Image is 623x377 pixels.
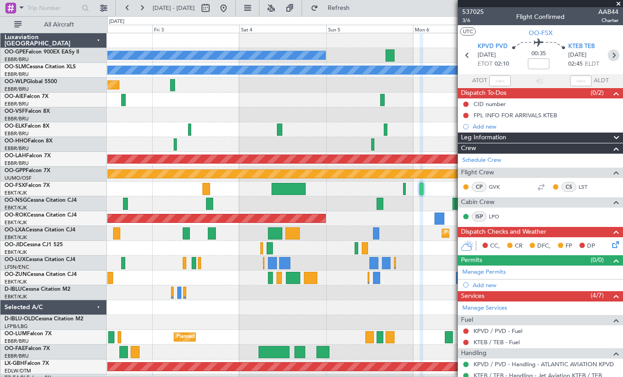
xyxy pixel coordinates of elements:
[478,51,496,60] span: [DATE]
[568,42,595,51] span: KTEB TEB
[4,204,27,211] a: EBKT/KJK
[585,60,599,69] span: ELDT
[4,331,52,337] a: OO-LUMFalcon 7X
[4,264,29,271] a: LFSN/ENC
[4,242,63,248] a: OO-JIDCessna CJ1 525
[594,76,609,85] span: ALDT
[413,25,500,33] div: Mon 6
[4,361,24,366] span: LX-GBH
[591,291,604,300] span: (4/7)
[537,242,551,251] span: DFC,
[152,25,239,33] div: Fri 3
[4,272,77,277] a: OO-ZUNCessna Citation CJ4
[4,257,26,262] span: OO-LUX
[4,213,77,218] a: OO-ROKCessna Citation CJ4
[4,316,83,322] a: D-IBLU-OLDCessna Citation M2
[4,213,27,218] span: OO-ROK
[4,242,23,248] span: OO-JID
[529,28,553,38] span: OO-FSX
[591,88,604,98] span: (0/2)
[4,227,75,233] a: OO-LXACessna Citation CJ4
[4,56,29,63] a: EBBR/BRU
[4,234,27,241] a: EBKT/KJK
[474,111,557,119] div: FPL INFO FOR ARRIVALS KTEB
[568,51,587,60] span: [DATE]
[473,123,619,130] div: Add new
[4,168,50,173] a: OO-GPPFalcon 7X
[4,79,57,84] a: OO-WLPGlobal 5500
[462,304,507,313] a: Manage Services
[4,183,50,188] a: OO-FSXFalcon 7X
[461,168,494,178] span: Flight Crew
[4,49,79,55] a: OO-GPEFalcon 900EX EASy II
[489,75,511,86] input: --:--
[109,18,124,26] div: [DATE]
[4,64,76,70] a: OO-SLMCessna Citation XLS
[23,22,95,28] span: All Aircraft
[587,242,595,251] span: DP
[444,226,549,240] div: Planned Maint Kortrijk-[GEOGRAPHIC_DATA]
[4,198,27,203] span: OO-NSG
[461,291,484,302] span: Services
[515,242,522,251] span: CR
[461,133,506,143] span: Leg Information
[516,12,565,22] div: Flight Confirmed
[462,156,501,165] a: Schedule Crew
[4,279,27,285] a: EBKT/KJK
[4,130,29,137] a: EBBR/BRU
[4,287,70,292] a: D-IBLUCessna Citation M2
[4,287,22,292] span: D-IBLU
[4,145,29,152] a: EBBR/BRU
[4,138,28,144] span: OO-HHO
[4,368,31,374] a: EDLW/DTM
[4,94,48,99] a: OO-AIEFalcon 7X
[579,183,599,191] a: LST
[4,79,26,84] span: OO-WLP
[461,348,487,359] span: Handling
[4,331,27,337] span: OO-LUM
[462,17,484,24] span: 3/6
[461,143,476,154] span: Crew
[4,64,26,70] span: OO-SLM
[4,124,49,129] a: OO-ELKFalcon 8X
[4,175,31,182] a: UUMO/OSF
[4,138,53,144] a: OO-HHOFalcon 8X
[568,60,583,69] span: 02:45
[478,60,492,69] span: ETOT
[4,249,27,256] a: EBKT/KJK
[474,100,506,108] div: CID number
[473,281,619,289] div: Add new
[10,18,97,32] button: All Aircraft
[566,242,572,251] span: FP
[4,190,27,196] a: EBKT/KJK
[461,255,482,266] span: Permits
[598,7,619,17] span: AAB44
[4,346,25,351] span: OO-FAE
[478,42,508,51] span: KPVD PVD
[489,183,509,191] a: GVK
[326,25,413,33] div: Sun 5
[591,255,604,265] span: (0/0)
[4,227,26,233] span: OO-LXA
[474,360,614,368] a: KPVD / PVD - Handling - ATLANTIC AVIATION KPVD
[531,49,546,58] span: 00:35
[4,109,25,114] span: OO-VSF
[495,60,509,69] span: 02:10
[461,315,473,325] span: Fuel
[562,182,576,192] div: CS
[4,219,27,226] a: EBKT/KJK
[461,227,546,237] span: Dispatch Checks and Weather
[239,25,326,33] div: Sat 4
[460,27,476,35] button: UTC
[66,25,153,33] div: Thu 2
[4,183,25,188] span: OO-FSX
[4,293,27,300] a: EBKT/KJK
[4,71,29,78] a: EBBR/BRU
[4,272,27,277] span: OO-ZUN
[474,338,520,346] a: KTEB / TEB - Fuel
[489,213,509,221] a: LPO
[472,76,487,85] span: ATOT
[4,101,29,107] a: EBBR/BRU
[461,88,506,98] span: Dispatch To-Dos
[598,17,619,24] span: Charter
